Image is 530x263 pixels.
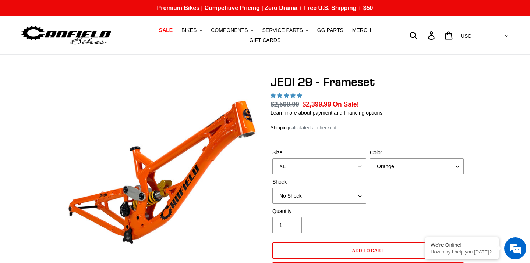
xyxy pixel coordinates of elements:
label: Shock [272,178,366,186]
p: How may I help you today? [431,249,493,255]
span: GG PARTS [317,27,343,33]
span: On Sale! [333,100,359,109]
span: $2,399.99 [303,101,331,108]
span: SERVICE PARTS [262,27,303,33]
span: COMPONENTS [211,27,248,33]
span: SALE [159,27,173,33]
s: $2,599.99 [271,101,299,108]
button: BIKES [178,25,206,35]
button: SERVICE PARTS [258,25,312,35]
input: Search [414,27,432,43]
img: Canfield Bikes [20,24,112,47]
div: We're Online! [431,242,493,248]
label: Size [272,149,366,156]
a: GG PARTS [314,25,347,35]
a: Shipping [271,125,289,131]
h1: JEDI 29 - Frameset [271,75,466,89]
a: SALE [155,25,176,35]
label: Quantity [272,208,366,215]
span: 5.00 stars [271,93,304,98]
button: Add to cart [272,242,464,259]
a: MERCH [349,25,375,35]
span: GIFT CARDS [250,37,281,43]
div: calculated at checkout. [271,124,466,131]
span: MERCH [352,27,371,33]
span: Add to cart [352,248,384,253]
span: BIKES [181,27,197,33]
a: Learn more about payment and financing options [271,110,382,116]
a: GIFT CARDS [246,35,285,45]
button: COMPONENTS [207,25,257,35]
label: Color [370,149,464,156]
